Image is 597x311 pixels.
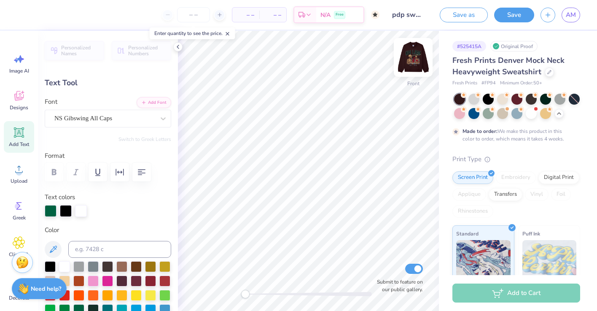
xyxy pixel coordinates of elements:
label: Submit to feature on our public gallery. [372,278,423,293]
label: Color [45,225,171,235]
label: Text colors [45,192,75,202]
div: Rhinestones [452,205,493,218]
span: – – [237,11,254,19]
strong: Need help? [31,285,61,293]
span: Standard [456,229,479,238]
label: Format [45,151,171,161]
div: # 525415A [452,41,486,51]
input: e.g. 7428 c [68,241,171,258]
span: Fresh Prints Denver Mock Neck Heavyweight Sweatshirt [452,55,565,77]
span: Personalized Names [61,45,99,57]
button: Switch to Greek Letters [118,136,171,143]
div: Transfers [489,188,522,201]
div: Print Type [452,154,580,164]
div: Front [407,80,420,87]
div: Digital Print [538,171,579,184]
span: Greek [13,214,26,221]
div: Original Proof [490,41,538,51]
div: Accessibility label [241,290,250,298]
span: Add Text [9,141,29,148]
span: AM [566,10,576,20]
div: We make this product in this color to order, which means it takes 4 weeks. [463,127,566,143]
img: Front [396,41,430,74]
button: Save [494,8,534,22]
strong: Made to order: [463,128,497,135]
span: Designs [10,104,28,111]
span: Upload [11,178,27,184]
button: Personalized Names [45,41,104,60]
span: N/A [320,11,331,19]
div: Screen Print [452,171,493,184]
a: AM [562,8,580,22]
button: Save as [440,8,488,22]
img: Standard [456,240,511,282]
span: Free [336,12,344,18]
span: Puff Ink [522,229,540,238]
img: Puff Ink [522,240,577,282]
label: Font [45,97,57,107]
input: – – [177,7,210,22]
div: Enter quantity to see the price. [150,27,235,39]
div: Vinyl [525,188,549,201]
button: Personalized Numbers [112,41,171,60]
div: Embroidery [496,171,536,184]
span: Image AI [9,68,29,74]
span: Minimum Order: 50 + [500,80,542,87]
button: Add Font [137,97,171,108]
span: – – [264,11,281,19]
div: Foil [551,188,571,201]
span: Personalized Numbers [128,45,166,57]
div: Applique [452,188,486,201]
span: Clipart & logos [5,251,33,265]
div: Text Tool [45,77,171,89]
span: # FP94 [481,80,496,87]
span: Decorate [9,295,29,301]
input: Untitled Design [386,6,427,23]
span: Fresh Prints [452,80,477,87]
